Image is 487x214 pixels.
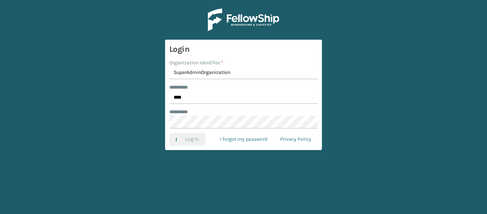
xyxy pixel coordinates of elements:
button: Log In [169,133,205,146]
a: I forgot my password [214,133,274,146]
img: Logo [208,9,279,31]
a: Privacy Policy [274,133,318,146]
label: Organization Identifier [169,59,223,66]
h3: Login [169,44,318,55]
